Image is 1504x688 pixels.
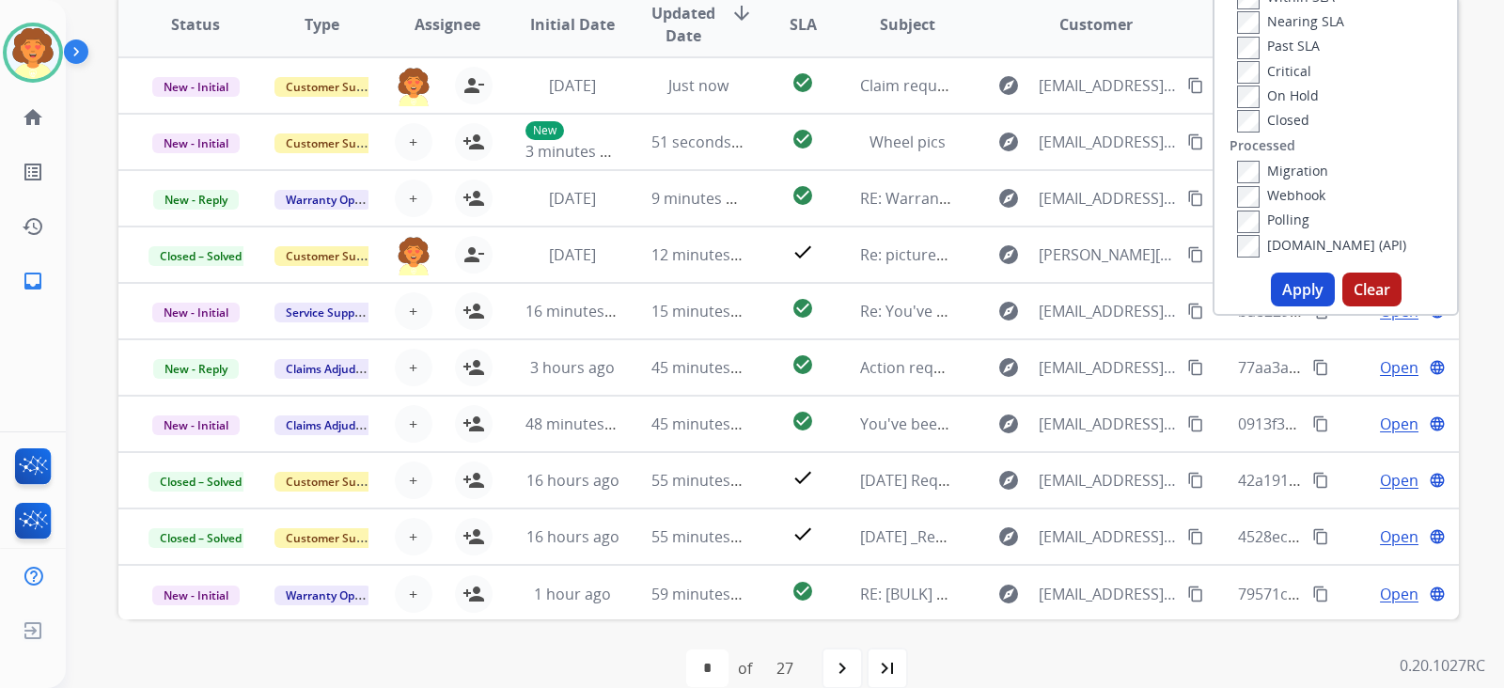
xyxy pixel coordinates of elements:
[462,583,485,605] mat-icon: person_add
[791,523,814,545] mat-icon: check
[1059,13,1133,36] span: Customer
[1039,583,1176,605] span: [EMAIL_ADDRESS][DOMAIN_NAME]
[791,297,814,320] mat-icon: check_circle
[651,357,760,378] span: 45 minutes ago
[860,301,1472,321] span: Re: You've been assigned a new service order: 2e0cfdd5-6bc4-4fe2-a287-77a426910e3a
[462,469,485,492] mat-icon: person_add
[860,584,1336,604] span: RE: [BULK] Action required: Extend claim approved for replacement
[1187,359,1204,376] mat-icon: content_copy
[1271,273,1335,306] button: Apply
[395,405,432,443] button: +
[1237,162,1328,180] label: Migration
[1312,472,1329,489] mat-icon: content_copy
[651,188,752,209] span: 9 minutes ago
[1187,303,1204,320] mat-icon: content_copy
[395,67,432,106] img: agent-avatar
[791,128,814,150] mat-icon: check_circle
[549,244,596,265] span: [DATE]
[1237,11,1260,34] input: Nearing SLA
[1342,273,1402,306] button: Clear
[791,184,814,207] mat-icon: check_circle
[1187,586,1204,602] mat-icon: content_copy
[860,244,1001,265] span: Re: pictures needed
[1237,235,1260,258] input: [DOMAIN_NAME] (API)
[1237,186,1325,204] label: Webhook
[22,161,44,183] mat-icon: list_alt
[997,413,1020,435] mat-icon: explore
[880,13,935,36] span: Subject
[395,236,432,275] img: agent-avatar
[791,410,814,432] mat-icon: check_circle
[409,131,417,153] span: +
[997,187,1020,210] mat-icon: explore
[1312,528,1329,545] mat-icon: content_copy
[274,359,403,379] span: Claims Adjudication
[1237,86,1260,108] input: On Hold
[1237,111,1309,129] label: Closed
[530,13,615,36] span: Initial Date
[1312,415,1329,432] mat-icon: content_copy
[22,270,44,292] mat-icon: inbox
[149,528,253,548] span: Closed – Solved
[831,657,854,680] mat-icon: navigate_next
[1237,211,1260,233] input: Polling
[1039,469,1176,492] span: [EMAIL_ADDRESS][DOMAIN_NAME]
[1380,356,1418,379] span: Open
[761,649,808,687] div: 27
[1429,359,1446,376] mat-icon: language
[1187,472,1204,489] mat-icon: content_copy
[462,356,485,379] mat-icon: person_add
[549,75,596,96] span: [DATE]
[22,106,44,129] mat-icon: home
[525,301,634,321] span: 16 minutes ago
[462,243,485,266] mat-icon: person_remove
[860,357,1260,378] span: Action required: Extend claim approved for replacement
[462,74,485,97] mat-icon: person_remove
[274,246,397,266] span: Customer Support
[274,77,397,97] span: Customer Support
[876,657,899,680] mat-icon: last_page
[997,300,1020,322] mat-icon: explore
[409,469,417,492] span: +
[1039,300,1176,322] span: [EMAIL_ADDRESS][DOMAIN_NAME]
[22,215,44,238] mat-icon: history
[409,525,417,548] span: +
[651,526,760,547] span: 55 minutes ago
[152,415,240,435] span: New - Initial
[1380,525,1418,548] span: Open
[997,469,1020,492] mat-icon: explore
[997,243,1020,266] mat-icon: explore
[1187,528,1204,545] mat-icon: content_copy
[791,241,814,263] mat-icon: check
[1429,415,1446,432] mat-icon: language
[997,525,1020,548] mat-icon: explore
[530,357,615,378] span: 3 hours ago
[409,583,417,605] span: +
[152,586,240,605] span: New - Initial
[1237,61,1260,84] input: Critical
[651,2,715,47] span: Updated Date
[462,413,485,435] mat-icon: person_add
[274,415,403,435] span: Claims Adjudication
[526,526,619,547] span: 16 hours ago
[1187,190,1204,207] mat-icon: content_copy
[651,132,761,152] span: 51 seconds ago
[152,133,240,153] span: New - Initial
[152,77,240,97] span: New - Initial
[997,74,1020,97] mat-icon: explore
[549,188,596,209] span: [DATE]
[1380,469,1418,492] span: Open
[997,131,1020,153] mat-icon: explore
[1230,136,1295,155] label: Processed
[274,303,382,322] span: Service Support
[1237,37,1260,59] input: Past SLA
[860,414,1457,434] span: You've been assigned a new service order: aed8a8b9-0417-4d72-9d86-bcb1305a1bcc
[1039,74,1176,97] span: [EMAIL_ADDRESS][DOMAIN_NAME]
[409,356,417,379] span: +
[651,301,760,321] span: 15 minutes ago
[153,359,239,379] span: New - Reply
[730,2,753,24] mat-icon: arrow_downward
[790,13,817,36] span: SLA
[1039,187,1176,210] span: [EMAIL_ADDRESS][DOMAIN_NAME]
[305,13,339,36] span: Type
